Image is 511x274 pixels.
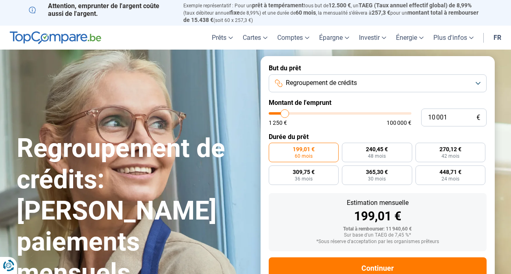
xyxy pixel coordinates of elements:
[275,226,480,232] div: Total à rembourser: 11 940,60 €
[293,146,315,152] span: 199,01 €
[269,64,487,72] label: But du prêt
[272,26,314,50] a: Comptes
[366,169,388,175] span: 365,30 €
[275,210,480,222] div: 199,01 €
[387,120,411,126] span: 100 000 €
[269,133,487,141] label: Durée du prêt
[391,26,428,50] a: Énergie
[269,74,487,92] button: Regroupement de crédits
[359,2,472,9] span: TAEG (Taux annuel effectif global) de 8,99%
[238,26,272,50] a: Cartes
[368,154,386,159] span: 48 mois
[441,154,459,159] span: 42 mois
[183,2,483,24] p: Exemple représentatif : Pour un tous but de , un (taux débiteur annuel de 8,99%) et une durée de ...
[269,120,287,126] span: 1 250 €
[29,2,174,17] p: Attention, emprunter de l'argent coûte aussi de l'argent.
[293,169,315,175] span: 309,75 €
[354,26,391,50] a: Investir
[295,176,313,181] span: 36 mois
[296,9,316,16] span: 60 mois
[207,26,238,50] a: Prêts
[269,99,487,107] label: Montant de l'emprunt
[439,169,461,175] span: 448,71 €
[10,31,101,44] img: TopCompare
[275,239,480,245] div: *Sous réserve d'acceptation par les organismes prêteurs
[372,9,390,16] span: 257,3 €
[314,26,354,50] a: Épargne
[286,78,357,87] span: Regroupement de crédits
[368,176,386,181] span: 30 mois
[295,154,313,159] span: 60 mois
[183,9,478,23] span: montant total à rembourser de 15.438 €
[328,2,351,9] span: 12.500 €
[275,200,480,206] div: Estimation mensuelle
[476,114,480,121] span: €
[275,233,480,238] div: Sur base d'un TAEG de 7,45 %*
[366,146,388,152] span: 240,45 €
[439,146,461,152] span: 270,12 €
[230,9,240,16] span: fixe
[489,26,506,50] a: fr
[441,176,459,181] span: 24 mois
[252,2,304,9] span: prêt à tempérament
[428,26,478,50] a: Plus d'infos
